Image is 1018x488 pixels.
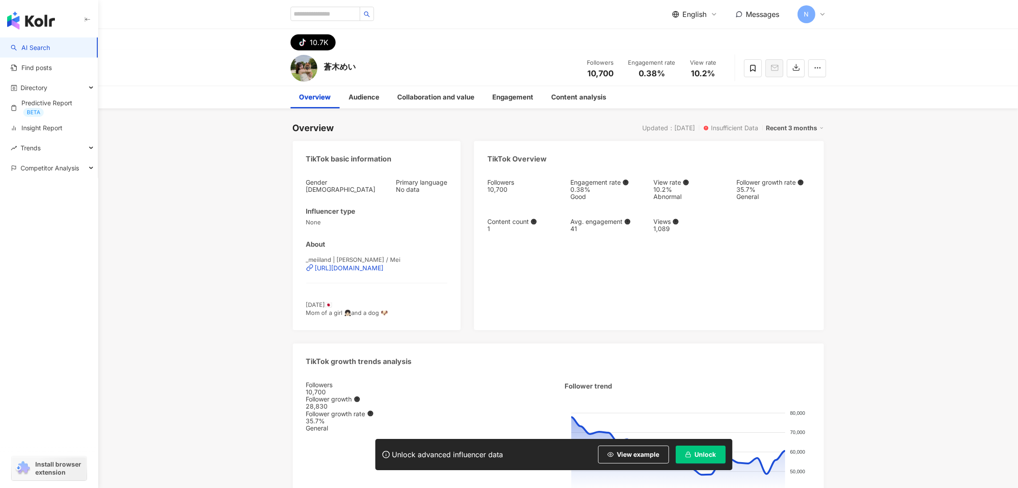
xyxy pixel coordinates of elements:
[306,356,412,366] div: TikTok growth trends analysis
[552,92,607,103] div: Content analysis
[653,179,727,186] div: View rate
[306,381,552,389] div: Followers
[487,218,561,225] div: Content count
[628,58,676,67] div: Engagement rate
[766,122,824,134] div: Recent 3 months
[392,450,503,459] div: Unlock advanced influencer data
[291,34,336,50] button: 10.7K
[487,154,547,164] div: TikTok Overview
[306,389,552,396] div: 10,700
[493,92,534,103] div: Engagement
[653,225,727,232] div: 1,089
[21,158,79,178] span: Competitor Analysis
[683,9,707,19] span: English
[790,410,805,416] tspan: 80,000
[306,403,552,410] div: 28,830
[306,154,392,164] div: TikTok basic information
[306,179,376,186] div: Gender
[306,256,401,263] span: _meiiland | [PERSON_NAME] / Mei
[587,69,614,78] span: 10,700
[315,265,384,272] div: [URL][DOMAIN_NAME]
[324,61,356,72] div: 蒼木めい
[570,179,644,186] div: Engagement rate
[695,451,716,458] span: Unlock
[11,63,52,72] a: Find posts
[570,225,644,232] div: 41
[736,179,810,186] div: Follower growth rate
[639,69,665,78] span: 0.38%
[653,193,727,200] div: Abnormal
[570,218,644,225] div: Avg. engagement
[598,446,669,463] button: View example
[310,36,329,49] div: 10.7K
[653,218,727,225] div: Views
[736,193,810,200] div: General
[306,410,552,418] div: Follower growth rate
[570,186,644,193] div: 0.38%
[617,451,660,458] span: View example
[306,264,448,272] a: [URL][DOMAIN_NAME]
[293,122,334,134] div: Overview
[746,10,780,19] span: Messages
[11,99,91,117] a: Predictive ReportBETA
[21,78,47,98] span: Directory
[790,430,805,435] tspan: 70,000
[306,396,552,403] div: Follower growth
[11,43,50,52] a: searchAI Search
[306,186,376,193] div: [DEMOGRAPHIC_DATA]
[487,186,561,193] div: 10,700
[21,138,41,158] span: Trends
[643,124,695,132] div: Updated：[DATE]
[691,69,715,78] span: 10.2%
[565,381,612,391] div: Follower trend
[396,179,447,186] div: Primary language
[306,425,552,432] div: General
[11,145,17,151] span: rise
[11,124,62,132] a: Insight Report
[306,218,448,226] span: None
[12,456,87,480] a: chrome extensionInstall browser extension
[487,225,561,232] div: 1
[7,12,55,29] img: logo
[364,11,370,17] span: search
[790,469,805,474] tspan: 50,000
[14,461,31,476] img: chrome extension
[584,58,618,67] div: Followers
[676,446,726,463] button: Unlock
[306,301,388,316] span: [DATE]🇯🇵 Mom of a girl 👧🏻and a dog 🐶
[686,58,720,67] div: View rate
[291,55,317,82] img: KOL Avatar
[306,418,552,425] div: 35.7%
[653,186,727,193] div: 10.2%
[35,460,84,476] span: Install browser extension
[570,193,644,200] div: Good
[299,92,331,103] div: Overview
[398,92,475,103] div: Collaboration and value
[396,186,447,193] div: No data
[487,179,561,186] div: Followers
[804,9,809,19] span: N
[306,207,356,216] div: Influencer type
[736,186,810,193] div: 35.7%
[306,240,326,249] div: About
[349,92,380,103] div: Audience
[711,124,759,132] div: Insufficient Data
